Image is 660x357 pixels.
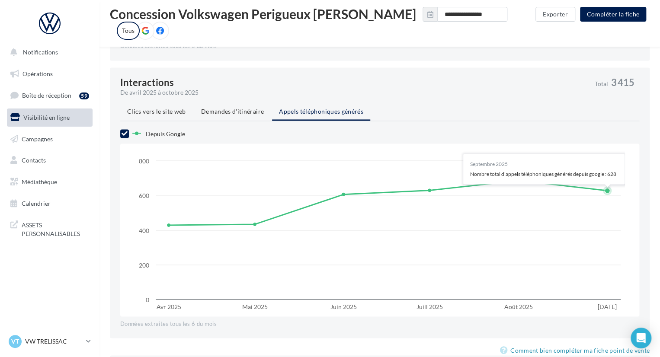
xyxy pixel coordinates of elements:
[5,43,91,61] button: Notifications
[500,345,650,355] a: Comment bien compléter ma fiche point de vente
[5,151,94,169] a: Contacts
[22,135,53,142] span: Campagnes
[611,78,634,87] span: 3 415
[5,194,94,213] a: Calendrier
[22,156,46,164] span: Contacts
[139,226,149,234] text: 400
[330,303,357,310] text: Juin 2025
[127,108,186,115] span: Clics vers le site web
[146,130,185,137] span: Depuis Google
[146,296,149,303] text: 0
[631,328,651,348] div: Open Intercom Messenger
[7,333,93,350] a: VT VW TRELISSAC
[139,192,149,199] text: 600
[5,130,94,148] a: Campagnes
[120,320,639,328] div: Données extraites tous les 6 du mois
[201,108,264,115] span: Demandes d'itinéraire
[110,7,416,20] span: Concession Volkswagen Perigueux [PERSON_NAME]
[23,114,70,121] span: Visibilité en ligne
[5,216,94,241] a: ASSETS PERSONNALISABLES
[417,303,443,310] text: Juill 2025
[5,108,94,127] a: Visibilité en ligne
[22,70,53,77] span: Opérations
[117,22,140,40] label: Tous
[535,7,575,22] button: Exporter
[120,88,588,97] div: De avril 2025 à octobre 2025
[22,92,71,99] span: Boîte de réception
[598,303,617,310] text: [DATE]
[139,261,149,268] text: 200
[79,92,89,99] div: 59
[22,178,57,185] span: Médiathèque
[11,337,19,346] span: VT
[25,337,83,346] p: VW TRELISSAC
[577,10,650,17] a: Compléter la fiche
[5,86,94,105] a: Boîte de réception59
[580,7,646,22] button: Compléter la fiche
[504,303,533,310] text: Août 2025
[120,78,174,87] div: Interactions
[22,219,89,238] span: ASSETS PERSONNALISABLES
[22,200,51,207] span: Calendrier
[5,65,94,83] a: Opérations
[23,48,58,56] span: Notifications
[139,157,149,165] text: 800
[157,303,181,310] text: Avr 2025
[595,81,608,87] span: Total
[5,173,94,191] a: Médiathèque
[242,303,268,310] text: Mai 2025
